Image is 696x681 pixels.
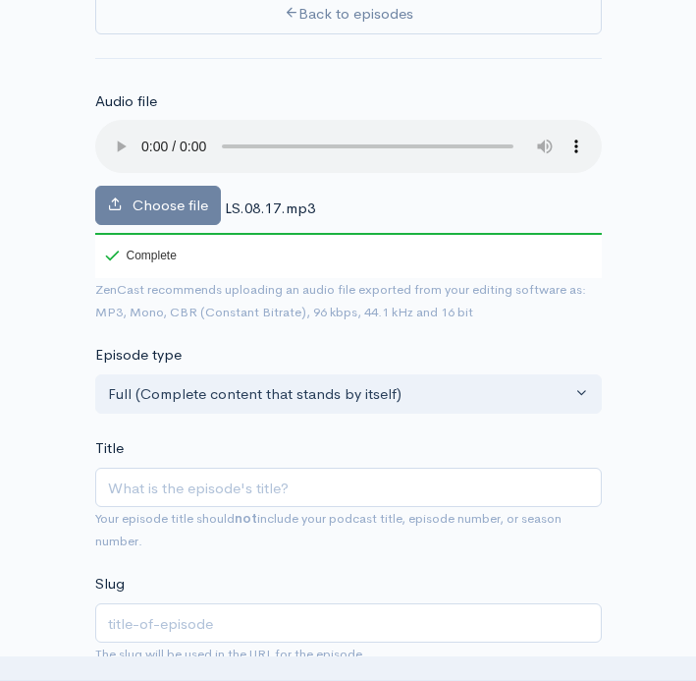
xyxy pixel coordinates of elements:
[95,281,586,320] small: ZenCast recommends uploading an audio file exported from your editing software as: MP3, Mono, CBR...
[225,199,315,217] span: LS.08.17.mp3
[95,437,124,460] label: Title
[133,196,208,214] span: Choose file
[95,510,562,549] small: Your episode title should include your podcast title, episode number, or season number.
[95,233,602,235] div: 100%
[95,344,182,367] label: Episode type
[105,250,177,261] div: Complete
[95,646,366,662] small: The slug will be used in the URL for the episode.
[95,90,157,113] label: Audio file
[235,510,257,527] strong: not
[95,603,602,644] input: title-of-episode
[95,468,602,508] input: What is the episode's title?
[95,374,602,415] button: Full (Complete content that stands by itself)
[95,233,181,278] div: Complete
[108,383,571,406] div: Full (Complete content that stands by itself)
[95,573,125,596] label: Slug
